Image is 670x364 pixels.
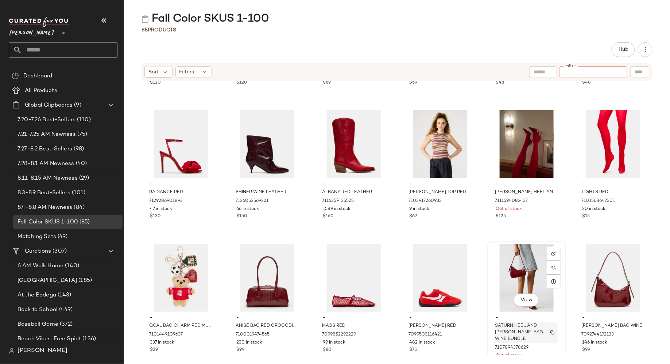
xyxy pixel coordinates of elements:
span: GOAL BAG CHARM RED MULTI [149,323,211,329]
span: 9 in stock [409,206,429,212]
span: Matching Sets [18,233,56,241]
span: [PERSON_NAME] [9,25,55,38]
img: STEVEMADDEN_SHOES_RADIANCE_RED_01_bc291100-61b8-4cb4-ae03-17cbf5bfa0d4.jpg [144,110,218,178]
span: $48 [496,80,504,86]
span: 66 in stock [236,206,259,212]
span: - [409,315,471,321]
span: [PERSON_NAME] TOP RED MULTI [408,189,470,196]
span: 7103917260933 [408,198,442,204]
span: $75 [409,347,417,353]
span: $130 [150,213,161,220]
span: Beach Vibes: Free Spirit [18,335,81,343]
img: svg%3e [9,348,15,354]
span: (449) [58,306,73,314]
img: svg%3e [142,15,149,23]
span: (40) [74,160,87,168]
span: 7099852292229 [322,332,356,338]
span: - [236,315,298,321]
span: Hub [618,47,628,53]
span: 230 in stock [236,340,262,346]
span: (29) [78,174,89,183]
span: 8.4-8.8 AM Newness [18,203,73,212]
span: Fall Color SKUS 1-100 [18,218,78,226]
span: 7.20-7.26 Best-Sellers [18,116,75,124]
span: - [409,181,471,188]
span: $125 [496,213,506,220]
span: 146 in stock [582,340,607,346]
span: ALBANY RED LEATHER [322,189,372,196]
span: Dashboard [23,72,52,80]
span: (307) [51,247,67,256]
span: (140) [63,262,80,270]
span: 8.3-8.9 Best-Sellers [18,189,70,197]
span: [PERSON_NAME] RED [408,323,456,329]
span: 85 [142,27,148,33]
span: Baseball Game [18,320,58,329]
img: STEVEMADDEN_SHOES_DOBSON_RED_01_ba27d19e-e958-463e-a94c-a6f6eba28895.jpg [403,244,477,312]
div: Products [142,26,176,34]
span: 7101449109637 [149,332,183,338]
span: 337 in stock [150,340,174,346]
span: [PERSON_NAME] [18,346,67,355]
span: (185) [77,276,92,285]
span: $15 [582,213,590,220]
span: $160 [323,213,334,220]
div: Fall Color SKUS 1-100 [142,12,269,26]
span: (136) [81,335,96,343]
span: 7.21-7.25 AM Newness [18,130,76,139]
span: $150 [236,213,247,220]
span: Filters [179,68,194,76]
span: $48 [582,80,590,86]
span: 7101568647301 [581,198,615,204]
span: 7.27-8.2 Best-Sellers [18,145,72,153]
span: 7100019474565 [236,332,270,338]
span: TIGHTS RED [581,189,608,196]
span: 1589 in stock [323,206,351,212]
span: [PERSON_NAME] BAG WINE [581,323,642,329]
span: RADIANCE RED [149,189,183,196]
span: - [236,181,298,188]
span: 99 in stock [323,340,345,346]
span: $89 [323,80,331,86]
img: STEVEMADDEN_HANDBAGS_BSMITH_RED-PATENT_02_264a9919-4281-4235-a445-d21d34ed29d0.jpg [576,244,650,312]
span: SATURN HEEL AND [PERSON_NAME] BAG WINE BUNDLE [495,323,543,342]
img: SM_2025_JANUARY_UGC_REYES-resized.jpg [490,110,564,178]
span: 7092744192133 [581,332,614,338]
span: At the Bodega [18,291,56,299]
span: - [323,181,385,188]
span: 7.28-8.1 AM Newness [18,160,74,168]
span: (372) [58,320,73,329]
span: View [520,297,532,303]
img: STEVEMADDEN_SHOES_SHINER_WINE-LEATHER.jpg [231,110,304,178]
span: SHINER WINE LEATHER [236,189,286,196]
span: (49) [56,233,68,241]
span: $59 [409,80,417,86]
span: 7107894378629 [495,345,528,351]
span: - [150,315,212,321]
span: 482 in stock [409,340,435,346]
img: STEVEMADDEN_HANDBAGS_BANISE_RED-CROCO-PATENT_01_6741895c-a21e-4178-8b8a-8b6bc8de8d84.jpg [231,244,304,312]
span: 8.11-8.15 AM Newness [18,174,78,183]
img: STEVEMADDEN_ACCESSORIES_D-GOAL_RED-MULTI_02.jpg [144,244,218,312]
span: (110) [75,116,91,124]
span: - [496,181,558,188]
span: 6 AM Walk Home [18,262,63,270]
img: STEVEMADDEN_SHOES_ALBANY_RED-LEATHER_01_c4fe0abd-f727-414a-bbbc-fcea7f8cf158.jpg [317,110,391,178]
img: STEVEMADDEN_SHOES_MAGS_RED.jpg [317,244,391,312]
span: 7126052569221 [236,198,268,204]
span: 7111594082437 [495,198,528,204]
span: $99 [236,347,244,353]
span: - [582,315,644,321]
span: MAGS RED [322,323,345,329]
span: ANISE BAG RED CROCODILE [236,323,298,329]
span: Out of stock [496,353,522,359]
span: 7099503116421 [408,332,442,338]
span: $120 [236,80,247,86]
img: svg%3e [550,330,555,335]
span: (98) [72,145,84,153]
span: Sort [148,68,159,76]
span: (143) [56,291,71,299]
img: STEVEMADDEN_HANDBAGS_BSMITH_WINE_3076_46e82b64-852f-41df-a1e0-7a3a0909648b.jpg [490,244,564,312]
span: $80 [323,347,332,353]
span: [GEOGRAPHIC_DATA] [18,276,77,285]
